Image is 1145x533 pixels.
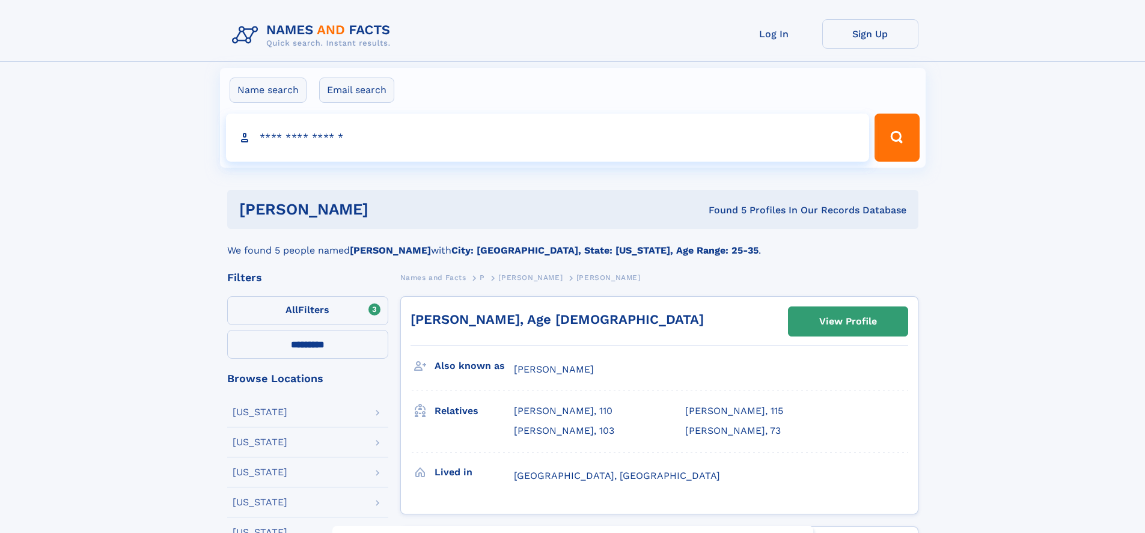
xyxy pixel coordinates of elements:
div: [US_STATE] [233,498,287,507]
label: Filters [227,296,388,325]
span: [PERSON_NAME] [576,273,641,282]
h3: Lived in [435,462,514,483]
label: Name search [230,78,307,103]
div: We found 5 people named with . [227,229,918,258]
a: [PERSON_NAME] [498,270,563,285]
div: [US_STATE] [233,468,287,477]
b: City: [GEOGRAPHIC_DATA], State: [US_STATE], Age Range: 25-35 [451,245,759,256]
a: [PERSON_NAME], 73 [685,424,781,437]
div: [US_STATE] [233,437,287,447]
h3: Relatives [435,401,514,421]
button: Search Button [875,114,919,162]
div: Found 5 Profiles In Our Records Database [539,204,906,217]
a: [PERSON_NAME], 103 [514,424,614,437]
div: View Profile [819,308,877,335]
div: Filters [227,272,388,283]
a: [PERSON_NAME], 110 [514,404,612,418]
a: [PERSON_NAME], 115 [685,404,783,418]
a: Sign Up [822,19,918,49]
b: [PERSON_NAME] [350,245,431,256]
a: Log In [726,19,822,49]
span: [PERSON_NAME] [498,273,563,282]
span: P [480,273,485,282]
div: Browse Locations [227,373,388,384]
a: [PERSON_NAME], Age [DEMOGRAPHIC_DATA] [411,312,704,327]
img: Logo Names and Facts [227,19,400,52]
a: Names and Facts [400,270,466,285]
h1: [PERSON_NAME] [239,202,539,217]
input: search input [226,114,870,162]
a: View Profile [789,307,908,336]
h3: Also known as [435,356,514,376]
div: [US_STATE] [233,407,287,417]
label: Email search [319,78,394,103]
a: P [480,270,485,285]
span: All [285,304,298,315]
span: [PERSON_NAME] [514,364,594,375]
span: [GEOGRAPHIC_DATA], [GEOGRAPHIC_DATA] [514,470,720,481]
